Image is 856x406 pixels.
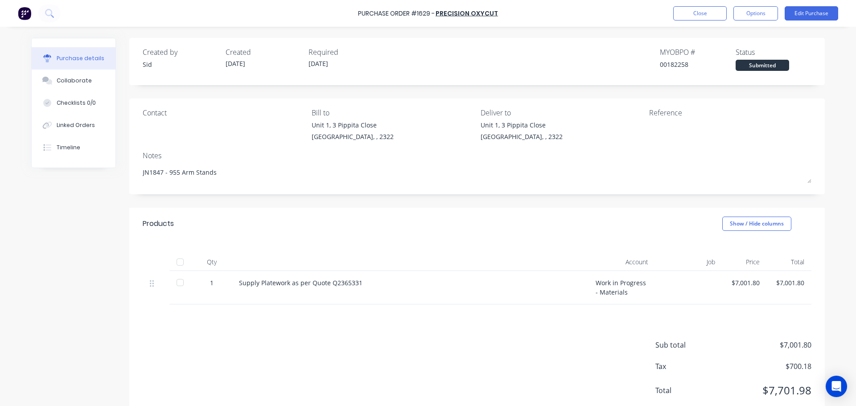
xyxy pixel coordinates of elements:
div: $7,001.80 [729,278,760,287]
div: $7,001.80 [774,278,804,287]
span: $7,701.98 [722,382,811,398]
img: Factory [18,7,31,20]
div: Open Intercom Messenger [826,376,847,397]
button: Timeline [32,136,115,159]
div: Products [143,218,174,229]
span: $7,001.80 [722,340,811,350]
div: Purchase Order #1629 - [358,9,435,18]
span: Total [655,385,722,396]
div: Total [767,253,811,271]
div: 00182258 [660,60,736,69]
div: Notes [143,150,811,161]
div: Work in Progress - Materials [588,271,655,304]
button: Show / Hide columns [722,217,791,231]
div: [GEOGRAPHIC_DATA], , 2322 [481,132,563,141]
div: Status [736,47,811,57]
div: 1 [199,278,225,287]
button: Purchase details [32,47,115,70]
span: Tax [655,361,722,372]
div: Unit 1, 3 Pippita Close [312,120,394,130]
div: Required [309,47,384,57]
button: Checklists 0/0 [32,92,115,114]
button: Close [673,6,727,21]
a: Precision Oxycut [436,9,498,18]
div: Bill to [312,107,474,118]
div: Deliver to [481,107,643,118]
button: Linked Orders [32,114,115,136]
span: Sub total [655,340,722,350]
div: Supply Platework as per Quote Q2365331 [239,278,581,287]
div: Unit 1, 3 Pippita Close [481,120,563,130]
div: Collaborate [57,77,92,85]
textarea: JN1847 - 955 Arm Stands [143,163,811,183]
div: Qty [192,253,232,271]
div: Purchase details [57,54,104,62]
div: Reference [649,107,811,118]
div: Submitted [736,60,789,71]
div: Job [655,253,722,271]
div: [GEOGRAPHIC_DATA], , 2322 [312,132,394,141]
div: Timeline [57,144,80,152]
div: Checklists 0/0 [57,99,96,107]
div: Account [588,253,655,271]
div: Created by [143,47,218,57]
button: Options [733,6,778,21]
button: Edit Purchase [785,6,838,21]
span: $700.18 [722,361,811,372]
div: Created [226,47,301,57]
div: Price [722,253,767,271]
div: Sid [143,60,218,69]
button: Collaborate [32,70,115,92]
div: Linked Orders [57,121,95,129]
div: Contact [143,107,305,118]
div: MYOB PO # [660,47,736,57]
